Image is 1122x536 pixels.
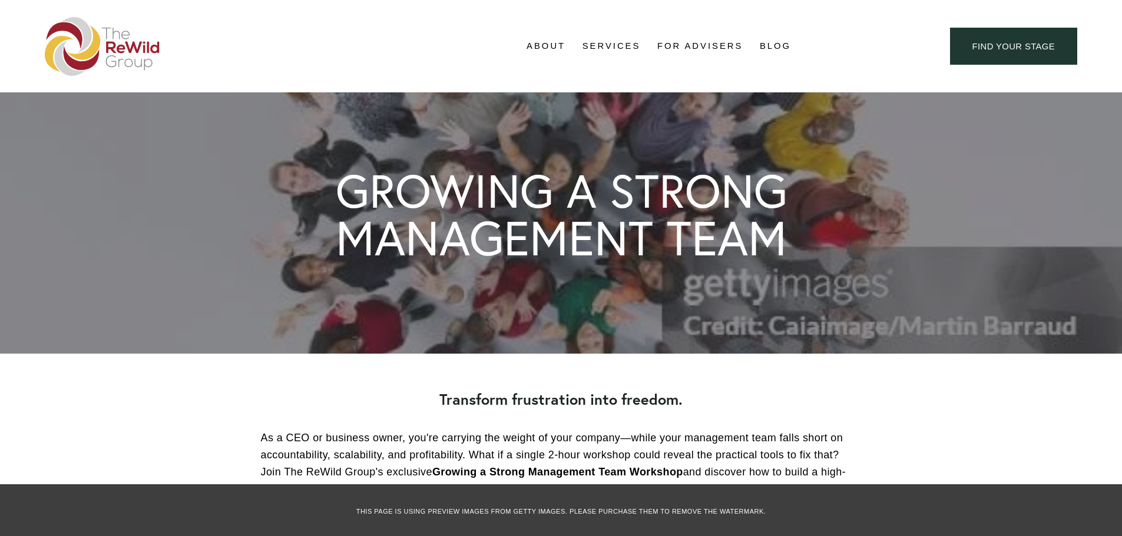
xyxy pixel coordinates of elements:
h1: GROWING A STRONG [336,168,787,214]
a: For Advisers [657,38,743,55]
a: folder dropdown [527,38,565,55]
span: About [527,38,565,54]
h1: MANAGEMENT TEAM [336,214,787,262]
strong: Growing a Strong Management Team Workshop [432,466,683,478]
span: This page is using preview images from Getty Images. Please purchase them to remove the watermark. [356,508,766,515]
img: The ReWild Group [45,17,160,76]
strong: Transform frustration into freedom. [439,389,683,409]
a: folder dropdown [582,38,641,55]
span: Services [582,38,641,54]
a: find your stage [950,28,1077,65]
p: As a CEO or business owner, you're carrying the weight of your company—while your management team... [261,430,862,497]
a: Blog [760,38,791,55]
